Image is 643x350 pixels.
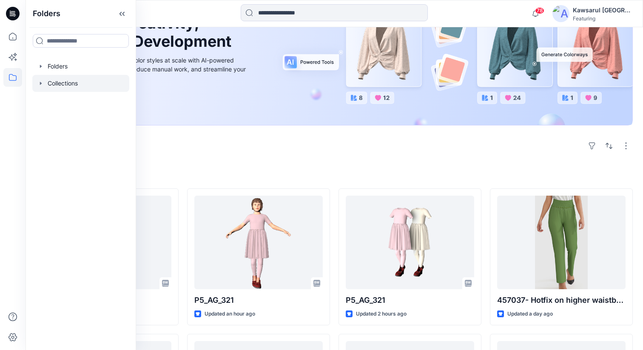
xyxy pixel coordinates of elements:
p: P5_AG_321 [194,294,323,306]
p: P5_AG_321 [346,294,474,306]
a: Discover more [57,93,248,110]
p: 457037- Hotfix on higher waistband [497,294,626,306]
a: P5_AG_321 [346,196,474,289]
div: Featuring [573,15,632,22]
a: 457037- Hotfix on higher waistband [497,196,626,289]
p: Updated a day ago [507,310,553,319]
span: 78 [535,7,544,14]
a: P5_AG_321 [194,196,323,289]
p: Updated 2 hours ago [356,310,407,319]
div: Explore ideas faster and recolor styles at scale with AI-powered tools that boost creativity, red... [57,56,248,83]
h4: Styles [36,170,633,180]
p: Updated an hour ago [205,310,255,319]
h1: Unleash Creativity, Speed Up Development [57,14,235,51]
img: avatar [552,5,569,22]
div: Kawsarul [GEOGRAPHIC_DATA] [573,5,632,15]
